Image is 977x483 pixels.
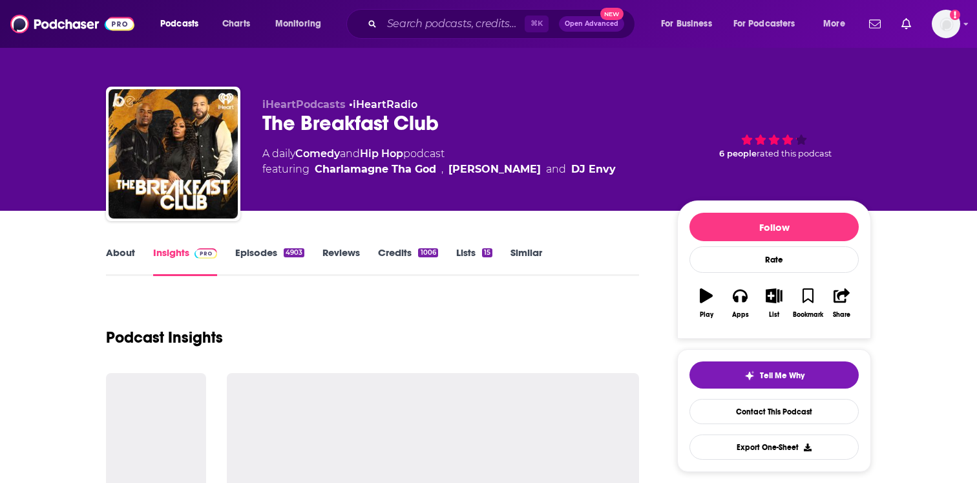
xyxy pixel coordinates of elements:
span: Monitoring [275,15,321,33]
div: A daily podcast [262,146,616,177]
a: DJ Envy [571,162,616,177]
div: Play [700,311,713,319]
a: Similar [510,246,542,276]
button: Export One-Sheet [689,435,859,460]
button: Share [825,280,859,327]
div: 4903 [284,248,304,257]
div: Apps [732,311,749,319]
span: • [349,98,417,111]
div: Bookmark [793,311,823,319]
a: InsightsPodchaser Pro [153,246,217,276]
a: Contact This Podcast [689,399,859,424]
img: The Breakfast Club [109,89,238,219]
span: and [546,162,566,177]
img: Podchaser - Follow, Share and Rate Podcasts [10,12,134,36]
span: New [600,8,624,20]
span: iHeartPodcasts [262,98,346,111]
div: Share [833,311,850,319]
span: Charts [222,15,250,33]
span: Podcasts [160,15,198,33]
a: Reviews [322,246,360,276]
span: featuring [262,162,616,177]
a: [PERSON_NAME] [448,162,541,177]
div: 6 peoplerated this podcast [677,98,871,178]
span: rated this podcast [757,149,832,158]
a: Comedy [295,147,340,160]
button: List [757,280,791,327]
span: Tell Me Why [760,370,804,381]
span: More [823,15,845,33]
button: Apps [723,280,757,327]
span: and [340,147,360,160]
img: User Profile [932,10,960,38]
a: Lists15 [456,246,492,276]
a: Credits1006 [378,246,437,276]
div: List [769,311,779,319]
span: ⌘ K [525,16,549,32]
button: open menu [725,14,814,34]
button: Open AdvancedNew [559,16,624,32]
button: open menu [266,14,338,34]
a: iHeartRadio [353,98,417,111]
span: , [441,162,443,177]
svg: Email not verified [950,10,960,20]
span: Open Advanced [565,21,618,27]
div: 1006 [418,248,437,257]
img: Podchaser Pro [194,248,217,259]
span: Logged in as EllaRoseMurphy [932,10,960,38]
button: tell me why sparkleTell Me Why [689,361,859,389]
div: Search podcasts, credits, & more... [359,9,647,39]
span: For Business [661,15,712,33]
div: Rate [689,246,859,273]
span: 6 people [719,149,757,158]
button: open menu [151,14,215,34]
a: Hip Hop [360,147,403,160]
button: open menu [814,14,861,34]
button: Play [689,280,723,327]
a: Charlamagne Tha God [315,162,436,177]
a: Show notifications dropdown [896,13,916,35]
a: Charts [214,14,258,34]
input: Search podcasts, credits, & more... [382,14,525,34]
a: Episodes4903 [235,246,304,276]
button: Show profile menu [932,10,960,38]
a: About [106,246,135,276]
button: Bookmark [791,280,825,327]
span: For Podcasters [733,15,795,33]
img: tell me why sparkle [744,370,755,381]
a: Show notifications dropdown [864,13,886,35]
div: 15 [482,248,492,257]
button: open menu [652,14,728,34]
button: Follow [689,213,859,241]
h1: Podcast Insights [106,328,223,347]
